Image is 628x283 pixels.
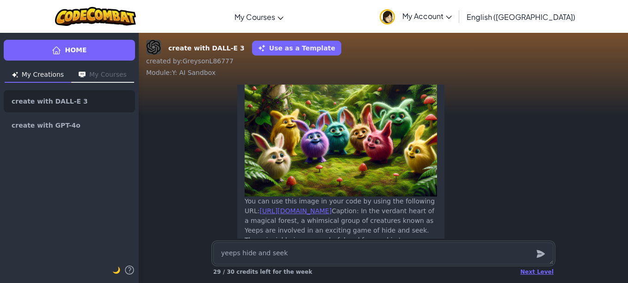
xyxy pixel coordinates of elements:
[234,12,275,22] span: My Courses
[230,4,288,29] a: My Courses
[520,268,554,276] div: Next Level
[245,4,437,197] img: generated
[213,269,312,275] span: 29 / 30 credits left for the week
[375,2,456,31] a: My Account
[112,265,120,276] button: 🌙
[12,72,18,78] img: Icon
[112,266,120,274] span: 🌙
[146,40,161,55] img: DALL-E 3
[380,9,395,25] img: avatar
[12,122,80,129] span: create with GPT-4o
[4,40,135,61] a: Home
[467,12,575,22] span: English ([GEOGRAPHIC_DATA])
[168,43,245,53] strong: create with DALL-E 3
[5,68,71,83] button: My Creations
[4,90,135,112] a: create with DALL-E 3
[260,207,332,215] a: [URL][DOMAIN_NAME]
[4,114,135,136] a: create with GPT-4o
[462,4,580,29] a: English ([GEOGRAPHIC_DATA])
[65,45,86,55] span: Home
[146,68,621,77] div: Module : Y: AI Sandbox
[55,7,136,26] img: CodeCombat logo
[71,68,134,83] button: My Courses
[402,11,452,21] span: My Account
[252,41,341,55] button: Use as a Template
[146,57,234,65] span: created by : GreysonL86777
[79,72,86,78] img: Icon
[12,98,88,105] span: create with DALL-E 3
